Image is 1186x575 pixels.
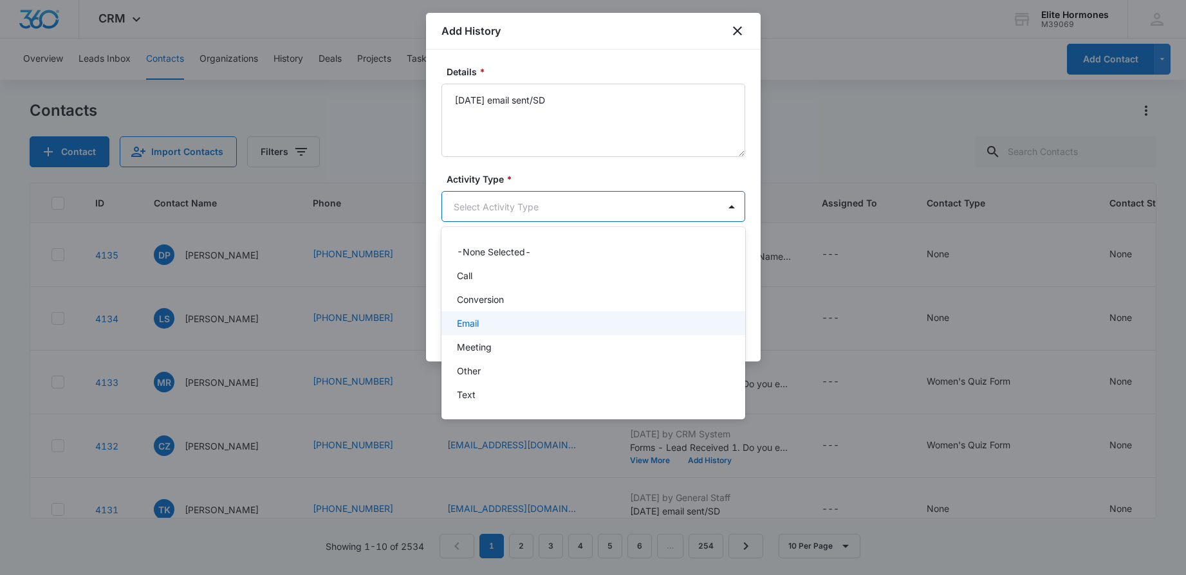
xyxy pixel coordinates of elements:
[457,316,479,330] p: Email
[457,245,531,259] p: -None Selected-
[457,293,504,306] p: Conversion
[457,364,481,378] p: Other
[457,269,472,282] p: Call
[457,340,492,354] p: Meeting
[457,388,476,401] p: Text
